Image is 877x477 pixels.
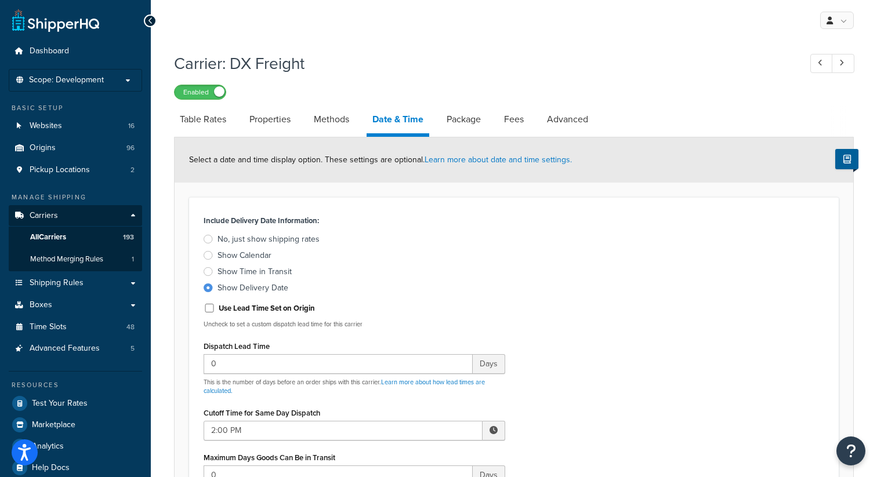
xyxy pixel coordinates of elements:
div: Show Delivery Date [218,282,288,294]
span: Dashboard [30,46,69,56]
a: Methods [308,105,355,133]
a: Learn more about date and time settings. [425,154,572,166]
label: Cutoff Time for Same Day Dispatch [204,409,320,417]
li: Origins [9,137,142,159]
a: AllCarriers193 [9,227,142,248]
span: Scope: Development [29,75,104,85]
a: Fees [498,105,530,133]
a: Test Your Rates [9,393,142,414]
label: Enabled [175,85,226,99]
span: Carriers [30,211,58,221]
a: Learn more about how lead times are calculated. [204,377,485,395]
span: Origins [30,143,56,153]
span: Method Merging Rules [30,254,103,264]
span: Marketplace [32,420,75,430]
a: Table Rates [174,105,232,133]
li: Websites [9,115,142,137]
span: Days [473,354,505,374]
span: 96 [126,143,135,153]
span: Help Docs [32,463,70,473]
span: 5 [131,344,135,354]
label: Maximum Days Goods Can Be in Transit [204,453,335,462]
a: Package [441,105,487,133]
span: Test Your Rates [32,399,88,409]
li: Method Merging Rules [9,249,142,270]
span: Boxes [30,300,52,310]
button: Open Resource Center [836,436,865,465]
li: Carriers [9,205,142,271]
div: Show Calendar [218,250,271,261]
a: Properties [244,105,296,133]
a: Pickup Locations2 [9,159,142,181]
a: Carriers [9,205,142,227]
label: Include Delivery Date Information: [204,213,319,229]
li: Pickup Locations [9,159,142,181]
a: Advanced Features5 [9,338,142,359]
a: Next Record [832,54,854,73]
div: No, just show shipping rates [218,234,320,245]
span: 193 [123,232,134,242]
a: Shipping Rules [9,272,142,294]
span: Shipping Rules [30,278,84,288]
li: Advanced Features [9,338,142,359]
a: Date & Time [367,105,429,137]
div: Resources [9,380,142,390]
a: Time Slots48 [9,316,142,338]
div: Basic Setup [9,103,142,113]
a: Marketplace [9,414,142,435]
label: Dispatch Lead Time [204,342,270,351]
h1: Carrier: DX Freight [174,52,789,75]
span: Select a date and time display option. These settings are optional. [189,154,572,166]
span: 16 [128,121,135,131]
a: Analytics [9,436,142,457]
a: Boxes [9,294,142,316]
li: Time Slots [9,316,142,338]
a: Method Merging Rules1 [9,249,142,270]
span: 1 [132,254,134,264]
span: Analytics [32,442,64,451]
p: This is the number of days before an order ships with this carrier. [204,378,505,396]
a: Previous Record [810,54,833,73]
span: 48 [126,322,135,332]
button: Show Help Docs [835,149,858,169]
div: Manage Shipping [9,192,142,202]
div: Show Time in Transit [218,266,292,278]
a: Origins96 [9,137,142,159]
label: Use Lead Time Set on Origin [219,303,315,314]
span: Pickup Locations [30,165,90,175]
p: Uncheck to set a custom dispatch lead time for this carrier [204,320,505,329]
a: Advanced [541,105,594,133]
span: Advanced Features [30,344,100,354]
a: Dashboard [9,41,142,62]
span: 2 [131,165,135,175]
span: All Carriers [30,232,66,242]
span: Time Slots [30,322,67,332]
a: Websites16 [9,115,142,137]
span: Websites [30,121,62,131]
